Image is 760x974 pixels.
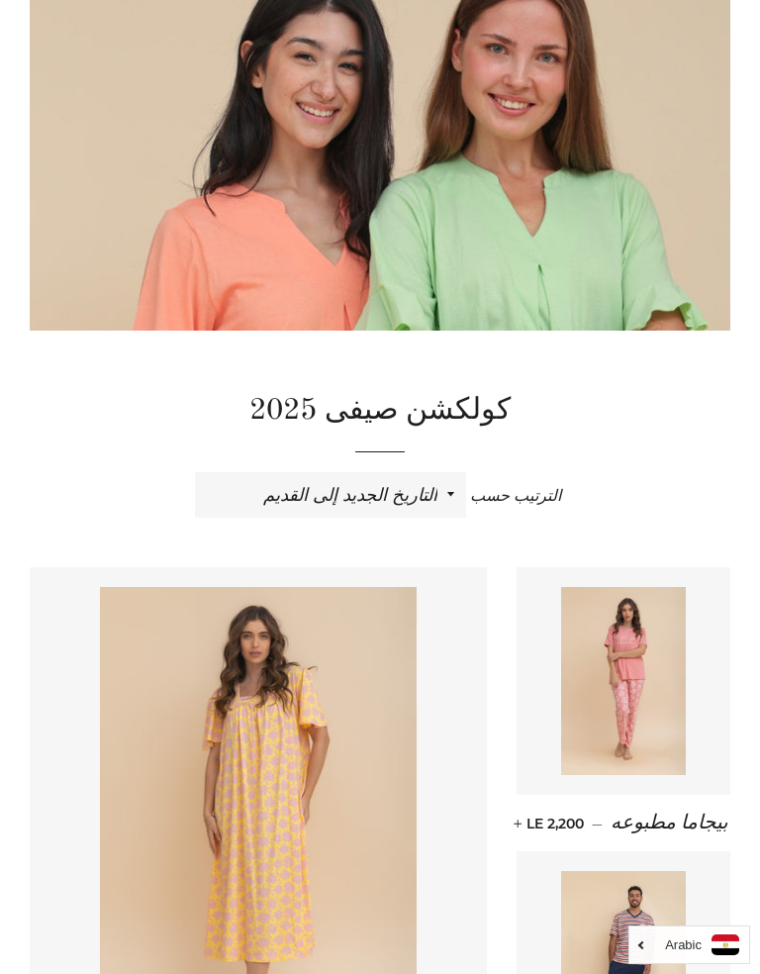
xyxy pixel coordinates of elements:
span: LE 2,200 [518,815,584,832]
a: بيجاما مطبوعه — LE 2,200 [517,795,730,851]
span: الترتيب حسب [470,487,561,505]
span: — [592,815,603,832]
a: Arabic [639,934,739,955]
i: Arabic [665,938,702,951]
h1: كولكشن صيفى 2025 [30,390,730,432]
span: بيجاما مطبوعه [611,812,728,833]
